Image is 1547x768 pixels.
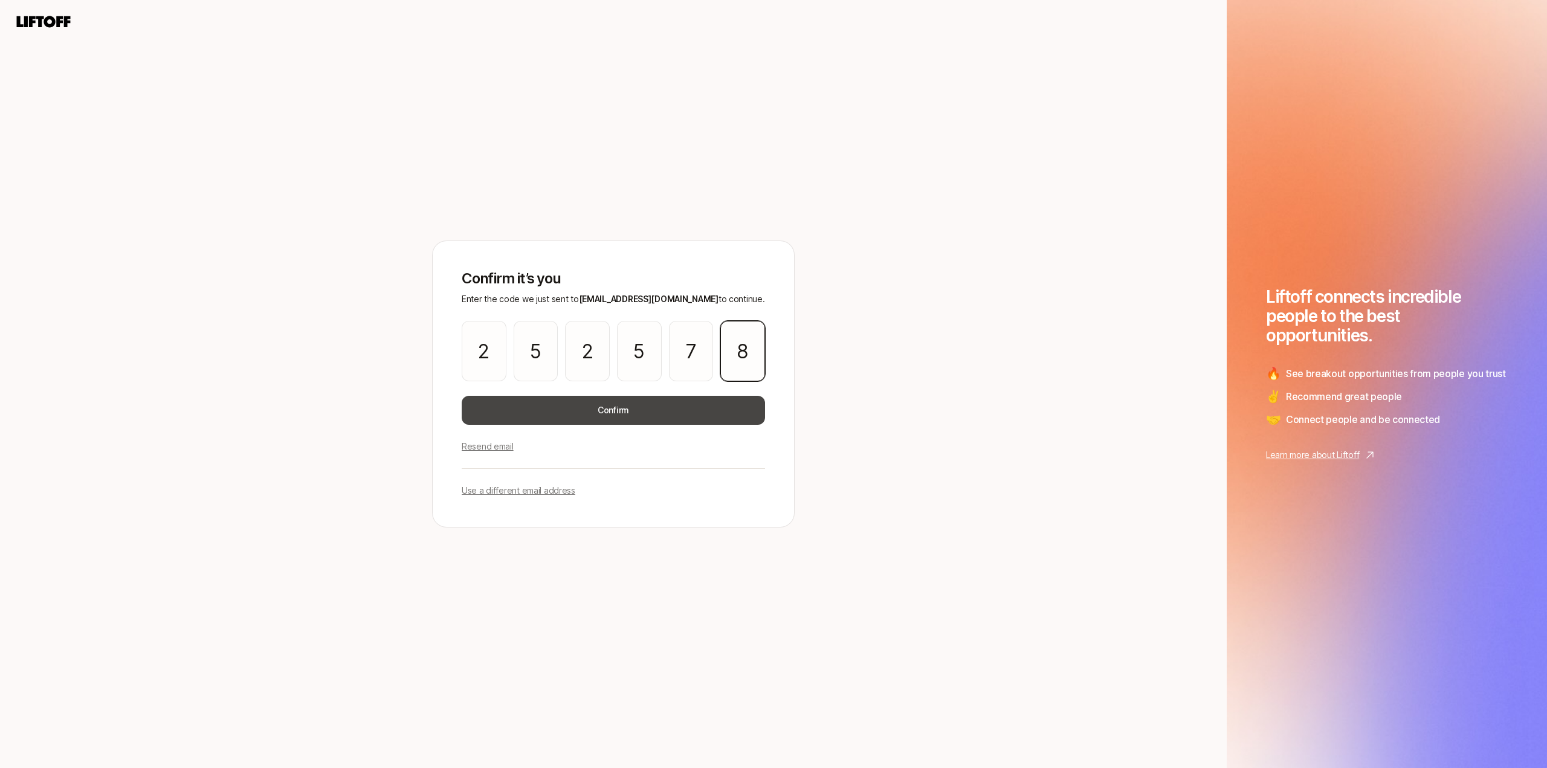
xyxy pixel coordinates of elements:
span: 🤝 [1266,410,1281,428]
h1: Liftoff connects incredible people to the best opportunities. [1266,287,1508,345]
input: Please enter OTP character 1 [462,321,506,381]
span: See breakout opportunities from people you trust [1286,366,1506,381]
button: Confirm [462,396,765,425]
input: Please enter OTP character 6 [720,321,765,381]
input: Please enter OTP character 4 [617,321,662,381]
span: 🔥 [1266,364,1281,382]
p: Resend email [462,439,514,454]
p: Confirm it’s you [462,270,765,287]
span: Connect people and be connected [1286,411,1440,427]
p: Use a different email address [462,483,575,498]
input: Please enter OTP character 2 [514,321,558,381]
input: Please enter OTP character 3 [565,321,610,381]
span: Recommend great people [1286,389,1402,404]
span: [EMAIL_ADDRESS][DOMAIN_NAME] [579,294,719,304]
input: Please enter OTP character 5 [669,321,714,381]
p: Enter the code we just sent to to continue. [462,292,765,306]
p: Learn more about Liftoff [1266,448,1359,462]
a: Learn more about Liftoff [1266,448,1508,462]
span: ✌️ [1266,387,1281,405]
